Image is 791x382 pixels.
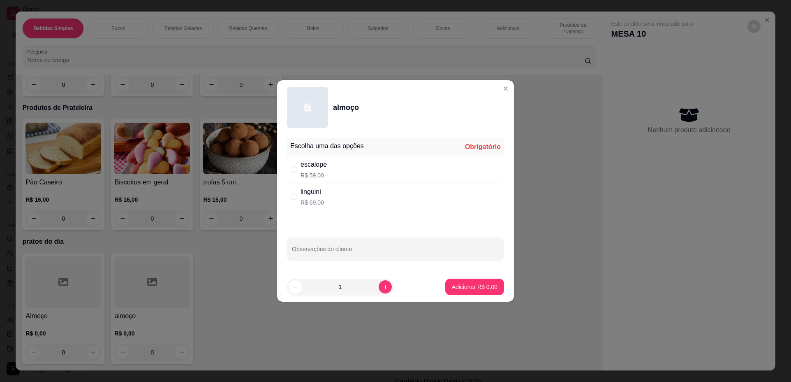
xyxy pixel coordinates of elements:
[292,248,499,256] input: Observações do cliente
[465,142,501,152] div: Obrigatório
[301,198,324,207] p: R$ 69,00
[499,82,512,95] button: Close
[301,160,327,170] div: escalope
[289,280,302,293] button: decrease-product-quantity
[301,187,324,197] div: linguini
[379,280,392,293] button: increase-product-quantity
[445,279,504,295] button: Adicionar R$ 0,00
[290,141,364,151] div: Escolha uma das opções
[452,283,497,291] p: Adicionar R$ 0,00
[333,102,359,113] div: almoço
[301,171,327,179] p: R$ 59,00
